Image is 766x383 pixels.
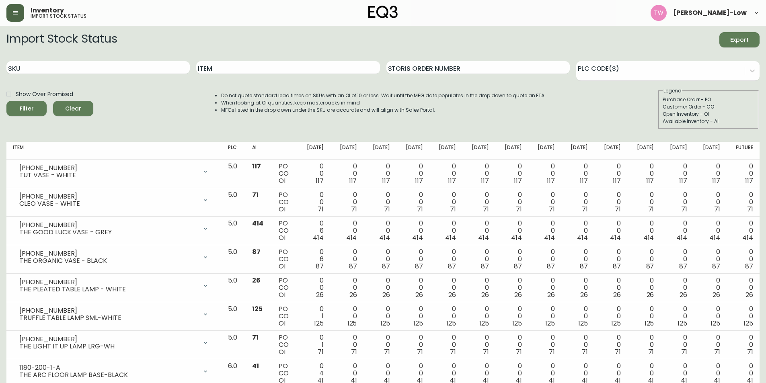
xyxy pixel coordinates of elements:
[19,229,197,236] div: THE GOOD LUCK VASE - GREY
[580,290,588,299] span: 26
[222,245,246,274] td: 5.0
[279,262,285,271] span: OI
[646,262,654,271] span: 87
[634,305,654,327] div: 0 0
[246,142,272,160] th: AI
[13,163,215,180] div: [PHONE_NUMBER]TUT VASE - WHITE
[279,319,285,328] span: OI
[613,290,621,299] span: 26
[733,220,753,242] div: 0 0
[368,6,398,18] img: logo
[733,163,753,184] div: 0 0
[601,163,621,184] div: 0 0
[582,205,588,214] span: 71
[337,277,357,299] div: 0 0
[547,176,555,185] span: 117
[403,220,423,242] div: 0 0
[222,331,246,359] td: 5.0
[719,32,760,47] button: Export
[412,233,423,242] span: 414
[450,205,456,214] span: 71
[403,248,423,270] div: 0 0
[547,262,555,271] span: 87
[349,290,357,299] span: 26
[634,220,654,242] div: 0 0
[379,233,390,242] span: 414
[733,191,753,213] div: 0 0
[663,96,754,103] div: Purchase Order - PO
[19,200,197,207] div: CLEO VASE - WHITE
[436,277,456,299] div: 0 0
[13,220,215,238] div: [PHONE_NUMBER]THE GOOD LUCK VASE - GREY
[19,221,197,229] div: [PHONE_NUMBER]
[700,305,720,327] div: 0 0
[676,233,687,242] span: 414
[304,163,324,184] div: 0 0
[613,262,621,271] span: 87
[544,233,555,242] span: 414
[601,305,621,327] div: 0 0
[577,233,588,242] span: 414
[370,191,390,213] div: 0 0
[415,262,423,271] span: 87
[511,233,522,242] span: 414
[714,347,720,356] span: 71
[279,205,285,214] span: OI
[714,205,720,214] span: 71
[545,319,555,328] span: 125
[634,277,654,299] div: 0 0
[611,319,621,328] span: 125
[279,191,291,213] div: PO CO
[528,142,561,160] th: [DATE]
[700,220,720,242] div: 0 0
[279,220,291,242] div: PO CO
[279,248,291,270] div: PO CO
[700,277,720,299] div: 0 0
[370,277,390,299] div: 0 0
[660,142,693,160] th: [DATE]
[535,305,555,327] div: 0 0
[448,262,456,271] span: 87
[742,233,753,242] span: 414
[19,371,197,379] div: THE ARC FLOOR LAMP BASE-BLACK
[667,220,687,242] div: 0 0
[535,220,555,242] div: 0 0
[222,217,246,245] td: 5.0
[19,164,197,172] div: [PHONE_NUMBER]
[535,334,555,356] div: 0 0
[31,14,86,18] h5: import stock status
[13,277,215,295] div: [PHONE_NUMBER]THE PLEATED TABLE LAMP - WHITE
[733,305,753,327] div: 0 0
[502,277,522,299] div: 0 0
[667,248,687,270] div: 0 0
[601,277,621,299] div: 0 0
[436,191,456,213] div: 0 0
[382,290,390,299] span: 26
[19,343,197,350] div: THE LIGHT IT UP LAMP LRG-WH
[403,305,423,327] div: 0 0
[304,305,324,327] div: 0 1
[222,142,246,160] th: PLC
[502,248,522,270] div: 0 0
[663,103,754,111] div: Customer Order - CO
[713,290,720,299] span: 26
[667,305,687,327] div: 0 0
[615,205,621,214] span: 71
[469,305,489,327] div: 0 0
[252,361,259,371] span: 41
[568,163,588,184] div: 0 0
[6,101,47,116] button: Filter
[647,290,654,299] span: 26
[370,334,390,356] div: 0 0
[252,276,261,285] span: 26
[448,176,456,185] span: 117
[279,290,285,299] span: OI
[568,191,588,213] div: 0 0
[380,319,390,328] span: 125
[222,302,246,331] td: 5.0
[711,319,720,328] span: 125
[384,205,390,214] span: 71
[663,118,754,125] div: Available Inventory - AI
[648,347,654,356] span: 71
[645,319,654,328] span: 125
